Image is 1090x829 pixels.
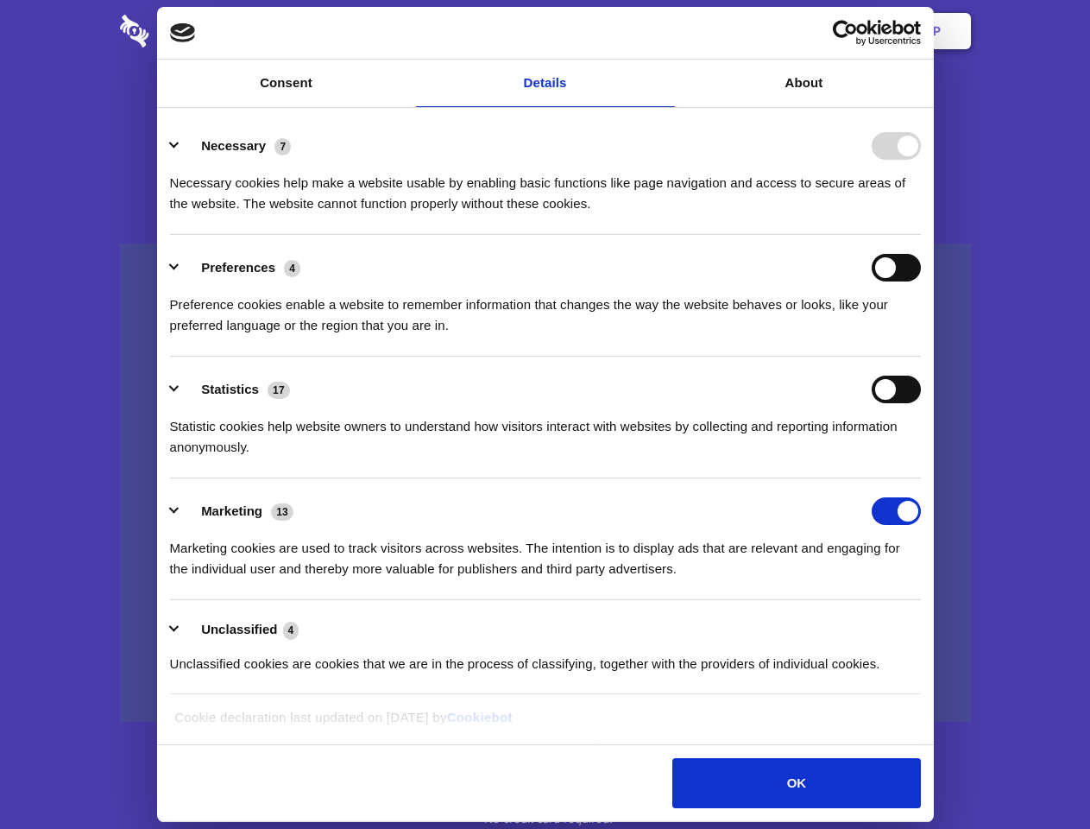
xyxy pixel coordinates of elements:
div: Necessary cookies help make a website usable by enabling basic functions like page navigation and... [170,160,921,214]
a: About [675,60,934,107]
button: Necessary (7) [170,132,302,160]
label: Marketing [201,503,262,518]
a: Login [783,4,858,58]
span: 13 [271,503,293,521]
h1: Eliminate Slack Data Loss. [120,78,971,140]
div: Unclassified cookies are cookies that we are in the process of classifying, together with the pro... [170,641,921,674]
div: Statistic cookies help website owners to understand how visitors interact with websites by collec... [170,403,921,458]
span: 17 [268,382,290,399]
button: Statistics (17) [170,376,301,403]
label: Necessary [201,138,266,153]
button: Marketing (13) [170,497,305,525]
span: 4 [284,260,300,277]
span: 4 [283,622,299,639]
a: Wistia video thumbnail [120,244,971,723]
button: Unclassified (4) [170,619,310,641]
iframe: Drift Widget Chat Controller [1004,743,1069,808]
a: Consent [157,60,416,107]
span: 7 [274,138,291,155]
button: Preferences (4) [170,254,312,282]
a: Pricing [507,4,582,58]
img: logo-wordmark-white-trans-d4663122ce5f474addd5e946df7df03e33cb6a1c49d2221995e7729f52c070b2.svg [120,15,268,47]
div: Marketing cookies are used to track visitors across websites. The intention is to display ads tha... [170,525,921,579]
h4: Auto-redaction of sensitive data, encrypted data sharing and self-destructing private chats. Shar... [120,157,971,214]
img: logo [170,23,196,42]
button: OK [672,758,920,808]
label: Statistics [201,382,259,396]
a: Usercentrics Cookiebot - opens in a new window [770,20,921,46]
a: Cookiebot [447,710,513,725]
a: Details [416,60,675,107]
div: Cookie declaration last updated on [DATE] by [161,707,929,741]
a: Contact [700,4,779,58]
label: Preferences [201,260,275,275]
div: Preference cookies enable a website to remember information that changes the way the website beha... [170,282,921,336]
